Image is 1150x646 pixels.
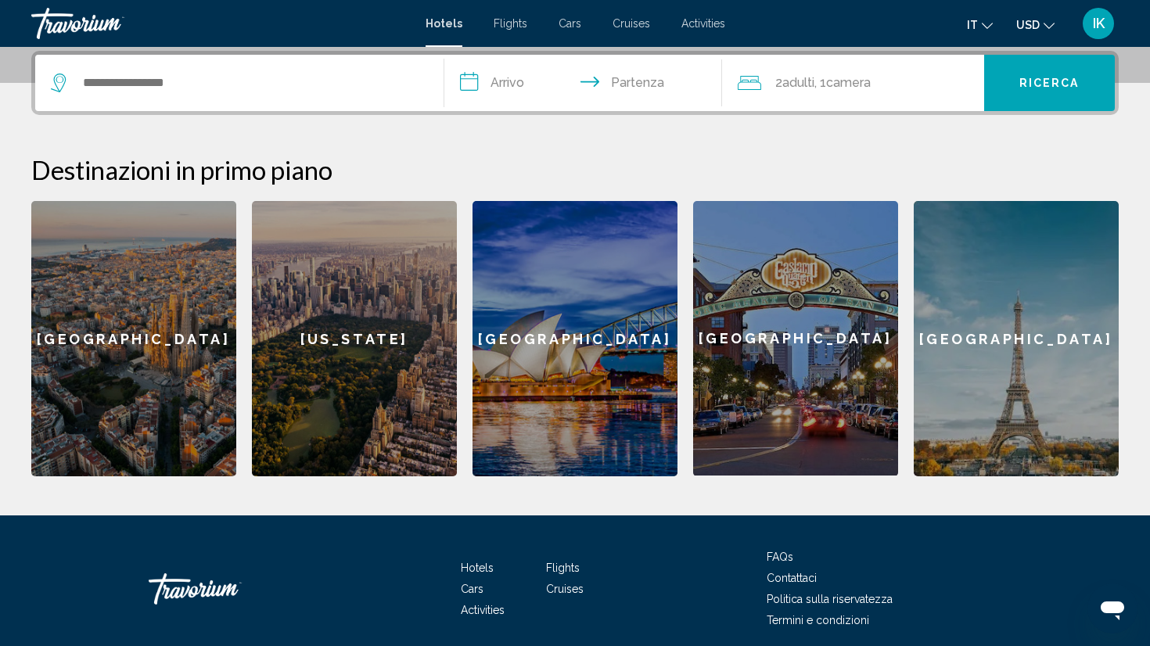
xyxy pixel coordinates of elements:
a: Activities [681,17,725,30]
span: IK [1093,16,1105,31]
button: Change language [967,13,993,36]
a: Flights [494,17,527,30]
a: Cruises [546,583,584,595]
button: Check in and out dates [444,55,722,111]
a: Hotels [461,562,494,574]
a: Hotels [426,17,462,30]
a: Politica sulla riservatezza [767,593,893,605]
a: Termini e condizioni [767,614,869,626]
h2: Destinazioni in primo piano [31,154,1119,185]
a: Activities [461,604,505,616]
button: Travelers: 2 adults, 0 children [722,55,984,111]
span: USD [1016,19,1040,31]
a: [GEOGRAPHIC_DATA] [473,201,677,476]
button: User Menu [1078,7,1119,40]
a: [US_STATE] [252,201,457,476]
a: Travorium [149,565,305,612]
a: Cruises [613,17,650,30]
a: [GEOGRAPHIC_DATA] [693,201,898,476]
span: 2 [775,72,814,94]
a: Travorium [31,8,410,39]
a: Contattaci [767,572,817,584]
a: Cars [461,583,483,595]
a: [GEOGRAPHIC_DATA] [31,201,236,476]
a: [GEOGRAPHIC_DATA] [914,201,1119,476]
span: it [967,19,978,31]
span: , 1 [814,72,871,94]
iframe: Pulsante per aprire la finestra di messaggistica [1087,583,1137,633]
div: Search widget [35,55,1115,111]
button: Ricerca [984,55,1116,111]
button: Change currency [1016,13,1055,36]
span: Camera [826,75,871,90]
span: Ricerca [1019,77,1080,90]
span: Adulti [782,75,814,90]
a: FAQs [767,551,793,563]
a: Flights [546,562,580,574]
a: Cars [559,17,581,30]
